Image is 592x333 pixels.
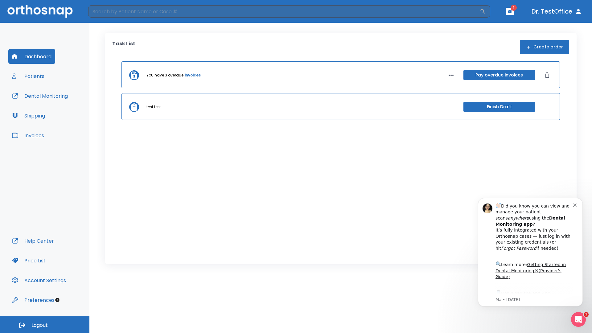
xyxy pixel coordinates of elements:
[8,108,49,123] button: Shipping
[112,40,135,54] p: Task List
[469,190,592,330] iframe: Intercom notifications message
[31,322,48,329] span: Logout
[463,102,535,112] button: Finish Draft
[146,72,183,78] p: You have 3 overdue
[584,312,589,317] span: 1
[8,128,48,143] button: Invoices
[8,49,55,64] button: Dashboard
[185,72,201,78] a: invoices
[529,6,585,17] button: Dr. TestOffice
[7,5,73,18] img: Orthosnap
[463,70,535,80] button: Pay overdue invoices
[511,5,517,11] span: 1
[571,312,586,327] iframe: Intercom live chat
[146,104,161,110] p: test test
[55,297,60,303] div: Tooltip anchor
[542,70,552,80] button: Dismiss
[8,233,58,248] button: Help Center
[8,253,49,268] button: Price List
[8,88,72,103] button: Dental Monitoring
[8,69,48,84] button: Patients
[88,5,480,18] input: Search by Patient Name or Case #
[8,273,70,288] button: Account Settings
[8,293,58,307] button: Preferences
[520,40,569,54] button: Create order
